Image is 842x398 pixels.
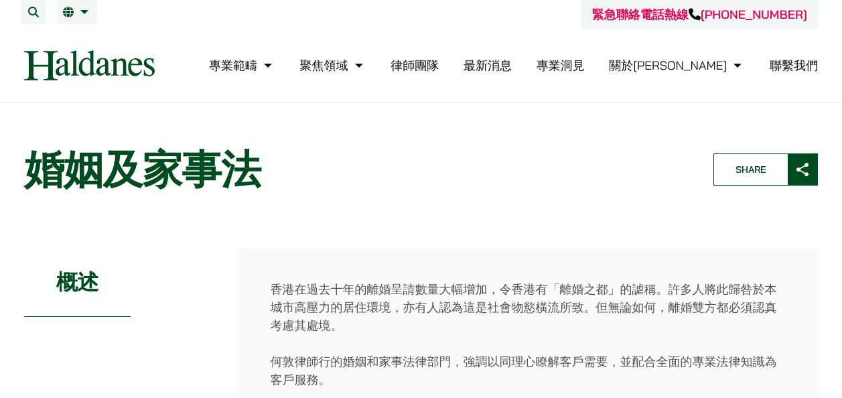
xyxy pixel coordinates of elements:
a: 專業範疇 [209,58,275,73]
img: Logo of Haldanes [24,50,155,80]
a: 聯繫我們 [770,58,818,73]
a: 聚焦領域 [300,58,366,73]
a: 律師團隊 [391,58,439,73]
a: 最新消息 [464,58,512,73]
span: Share [714,154,788,185]
a: 繁 [63,7,92,17]
p: 何敦律師行的婚姻和家事法律部門，強調以同理心瞭解客戶需要，並配合全面的專業法律知識為客戶服務。 [271,352,786,389]
p: 香港在過去十年的離婚呈請數量大幅增加，令香港有「離婚之都」的謔稱。許多人將此歸咎於本城市高壓力的居住環境，亦有人認為這是社會物慾橫流所致。但無論如何，離婚雙方都必須認真考慮其處境。 [271,280,786,334]
a: 專業洞見 [537,58,585,73]
button: Share [713,153,818,186]
h1: 婚姻及家事法 [24,145,691,194]
h2: 概述 [24,248,131,317]
a: 關於何敦 [609,58,745,73]
a: 緊急聯絡電話熱線[PHONE_NUMBER] [592,7,807,22]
